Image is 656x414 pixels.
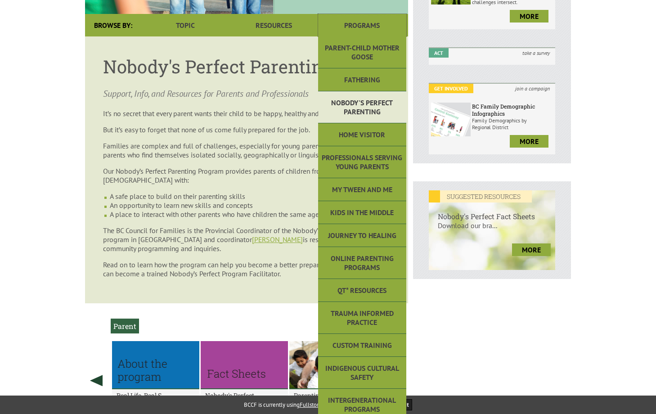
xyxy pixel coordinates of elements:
[103,125,390,134] p: But it’s easy to forget that none of us come fully prepared for the job.
[318,123,406,146] a: Home Visitor
[294,391,372,400] a: Parenting Skills:...
[472,103,553,117] h6: BC Family Demographic Infographics
[110,192,390,201] li: A safe place to build on their parenting skills
[318,334,406,357] a: Custom Training
[318,302,406,334] a: Trauma Informed Practice
[318,224,406,247] a: Journey to Healing
[429,48,449,58] em: Act
[510,10,548,22] a: more
[318,247,406,279] a: Online Parenting Programs
[429,84,473,93] em: Get Involved
[318,68,406,91] a: Fathering
[141,14,229,36] a: Topic
[429,202,555,221] h6: Nobody's Perfect Fact Sheets
[318,279,406,302] a: QT* Resources
[510,84,555,93] i: join a campaign
[318,14,406,36] a: Programs
[318,178,406,201] a: My Tween and Me
[110,210,390,219] li: A place to interact with other parents who have children the same age
[205,391,283,400] a: Nobody's Perfect ...
[429,190,532,202] em: SUGGESTED RESOURCES
[517,48,555,58] i: take a survey
[103,260,390,278] p: Read on to learn how the program can help you become a better prepared parent, or how you can bec...
[318,201,406,224] a: Kids in the Middle
[300,401,321,409] a: Fullstory
[85,14,141,36] div: Browse By:
[117,391,195,400] a: Real Life, Real S...
[512,243,551,256] a: more
[229,14,318,36] a: Resources
[103,87,390,100] p: Support, Info, and Resources for Parents and Professionals
[110,201,390,210] li: An opportunity to learn new skills and concepts
[318,357,406,389] a: Indigenous Cultural Safety
[318,146,406,178] a: Professionals Serving Young Parents
[103,226,390,253] p: The BC Council for Families is the Provincial Coordinator of the Nobody’s Perfect Parenting progr...
[103,166,390,184] p: Our Nobody’s Perfect Parenting Program provides parents of children from birth to age [DEMOGRAPHI...
[103,141,390,159] p: Families are complex and full of challenges, especially for young parents, single parents or pare...
[318,36,406,68] a: Parent-Child Mother Goose
[472,117,553,130] p: Family Demographics by Regional District
[111,319,139,333] h2: Parent
[429,221,555,239] p: Download our bra...
[252,235,303,244] a: [PERSON_NAME]
[103,54,390,78] h1: Nobody's Perfect Parenting
[318,91,406,123] a: Nobody's Perfect Parenting
[103,109,390,118] p: It’s no secret that every parent wants their child to be happy, healthy and safe.
[510,135,548,148] a: more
